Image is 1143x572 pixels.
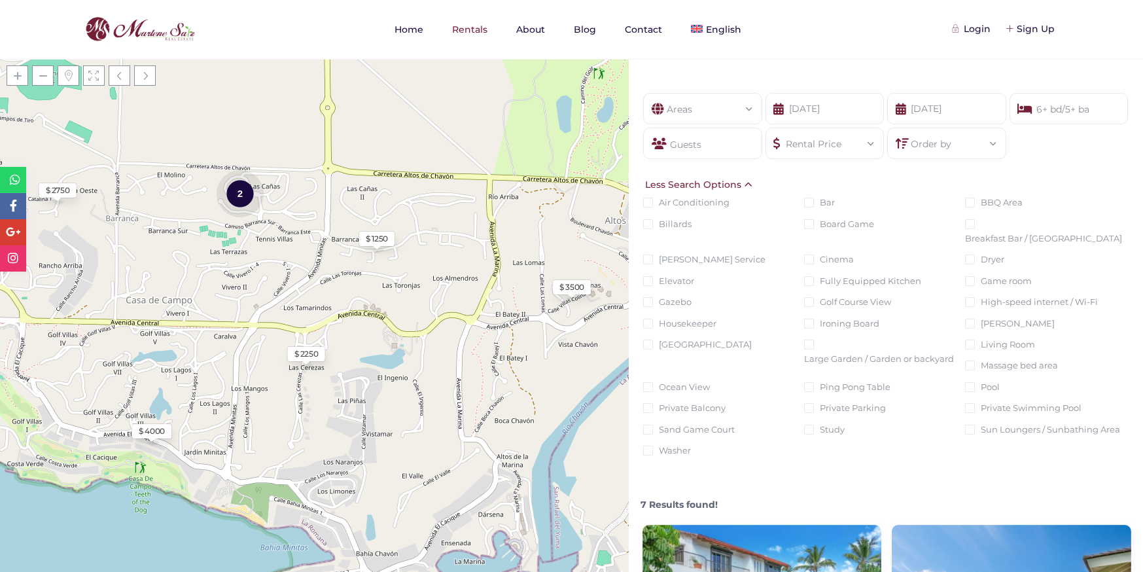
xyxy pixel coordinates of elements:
[659,422,735,437] label: Sand Game Court
[659,380,710,394] label: Ocean View
[706,24,741,35] span: English
[559,281,584,293] div: $ 3500
[804,351,954,366] label: Large Garden / Garden or backyard
[981,295,1098,309] label: High-speed internet / Wi-Fi
[659,443,691,457] label: Washer
[294,348,319,360] div: $ 2250
[981,380,1000,394] label: Pool
[659,316,716,331] label: Housekeeper
[981,274,1032,288] label: Game room
[654,94,752,116] div: Areas
[981,195,1023,209] label: BBQ Area
[139,425,165,437] div: $ 4000
[981,422,1120,437] label: Sun Loungers / Sunbathing Area
[217,169,264,218] div: 2
[981,358,1058,372] label: Massage bed area
[820,401,886,415] label: Private Parking
[82,14,198,45] img: logo
[820,195,835,209] label: Bar
[965,231,1122,245] label: Breakfast Bar / [GEOGRAPHIC_DATA]
[765,93,885,124] input: Check-In
[820,217,874,231] label: Board Game
[820,295,891,309] label: Golf Course View
[659,274,694,288] label: Elevator
[1020,94,1118,116] div: 6+ bd/5+ ba
[887,93,1006,124] input: Check-Out
[898,128,996,151] div: Order by
[820,252,854,266] label: Cinema
[659,195,730,209] label: Air Conditioning
[659,217,692,231] label: Billards
[820,380,890,394] label: Ping Pong Table
[46,185,70,196] div: $ 2750
[820,316,879,331] label: Ironing Board
[981,316,1055,331] label: [PERSON_NAME]
[637,488,1136,512] div: 7 Results found!
[981,252,1004,266] label: Dryer
[659,401,726,415] label: Private Balcony
[981,401,1081,415] label: Private Swimming Pool
[776,128,874,151] div: Rental Price
[216,162,412,230] div: Loading Maps
[642,177,756,192] div: Less Search Options
[954,22,991,36] div: Login
[659,295,692,309] label: Gazebo
[820,422,845,437] label: Study
[366,233,388,245] div: $ 1250
[659,252,765,266] label: [PERSON_NAME] Service
[820,274,921,288] label: Fully Equipped Kitchen
[1007,22,1055,36] div: Sign Up
[659,337,752,351] label: [GEOGRAPHIC_DATA]
[981,337,1035,351] label: Living Room
[643,128,762,159] div: Guests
